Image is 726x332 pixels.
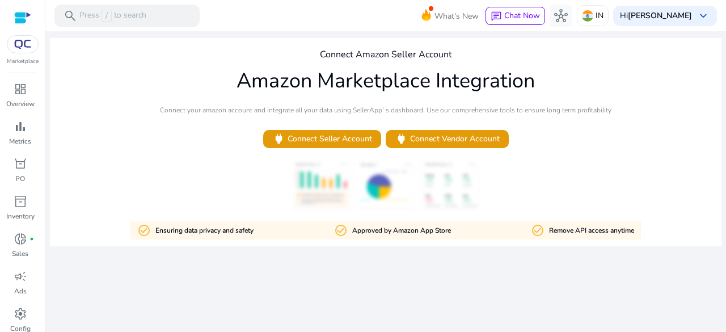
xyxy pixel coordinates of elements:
[12,40,33,49] img: QC-logo.svg
[14,270,27,283] span: campaign
[334,224,348,237] mat-icon: check_circle_outline
[14,286,27,296] p: Ads
[6,211,35,221] p: Inventory
[263,130,381,148] button: powerConnect Seller Account
[596,6,603,26] p: IN
[14,195,27,208] span: inventory_2
[352,225,451,236] p: Approved by Amazon App Store
[6,99,35,109] p: Overview
[29,237,34,241] span: fiber_manual_record
[14,157,27,171] span: orders
[582,10,593,22] img: in.svg
[272,132,285,145] span: power
[504,10,540,21] span: Chat Now
[697,9,710,23] span: keyboard_arrow_down
[554,9,568,23] span: hub
[137,224,151,237] mat-icon: check_circle_outline
[491,11,502,22] span: chat
[434,6,479,26] span: What's New
[237,69,535,93] h1: Amazon Marketplace Integration
[395,132,408,145] span: power
[531,224,544,237] mat-icon: check_circle_outline
[386,130,509,148] button: powerConnect Vendor Account
[320,49,452,60] h4: Connect Amazon Seller Account
[549,225,634,236] p: Remove API access anytime
[102,10,112,22] span: /
[79,10,146,22] p: Press to search
[160,105,611,115] p: Connect your amazon account and integrate all your data using SellerApp' s dashboard. Use our com...
[395,132,500,145] span: Connect Vendor Account
[7,57,39,66] p: Marketplace
[550,5,572,27] button: hub
[14,232,27,246] span: donut_small
[14,82,27,96] span: dashboard
[14,307,27,321] span: settings
[155,225,254,236] p: Ensuring data privacy and safety
[12,249,28,259] p: Sales
[620,12,692,20] p: Hi
[15,174,25,184] p: PO
[64,9,77,23] span: search
[486,7,545,25] button: chatChat Now
[272,132,372,145] span: Connect Seller Account
[9,136,31,146] p: Metrics
[14,120,27,133] span: bar_chart
[628,10,692,21] b: [PERSON_NAME]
